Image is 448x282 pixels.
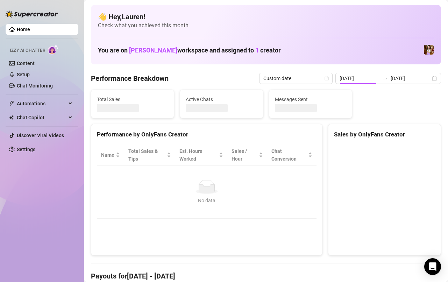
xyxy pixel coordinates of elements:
[263,73,328,84] span: Custom date
[391,75,431,82] input: End date
[97,144,124,166] th: Name
[17,72,30,77] a: Setup
[179,147,218,163] div: Est. Hours Worked
[17,83,53,89] a: Chat Monitoring
[334,130,435,139] div: Sales by OnlyFans Creator
[6,10,58,17] img: logo-BBDzfeDw.svg
[104,197,310,204] div: No data
[9,115,14,120] img: Chat Copilot
[97,130,317,139] div: Performance by OnlyFans Creator
[382,76,388,81] span: to
[227,144,267,166] th: Sales / Hour
[9,101,15,106] span: thunderbolt
[97,96,168,103] span: Total Sales
[267,144,317,166] th: Chat Conversion
[91,73,169,83] h4: Performance Breakdown
[186,96,257,103] span: Active Chats
[232,147,257,163] span: Sales / Hour
[98,12,434,22] h4: 👋 Hey, Lauren !
[424,258,441,275] div: Open Intercom Messenger
[98,22,434,29] span: Check what you achieved this month
[17,147,35,152] a: Settings
[17,133,64,138] a: Discover Viral Videos
[382,76,388,81] span: swap-right
[255,47,259,54] span: 1
[48,44,59,55] img: AI Chatter
[17,61,35,66] a: Content
[271,147,307,163] span: Chat Conversion
[128,147,165,163] span: Total Sales & Tips
[101,151,114,159] span: Name
[98,47,281,54] h1: You are on workspace and assigned to creator
[129,47,177,54] span: [PERSON_NAME]
[10,47,45,54] span: Izzy AI Chatter
[17,27,30,32] a: Home
[17,112,66,123] span: Chat Copilot
[275,96,346,103] span: Messages Sent
[325,76,329,80] span: calendar
[17,98,66,109] span: Automations
[91,271,441,281] h4: Payouts for [DATE] - [DATE]
[124,144,175,166] th: Total Sales & Tips
[424,45,434,55] img: Elena
[340,75,379,82] input: Start date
